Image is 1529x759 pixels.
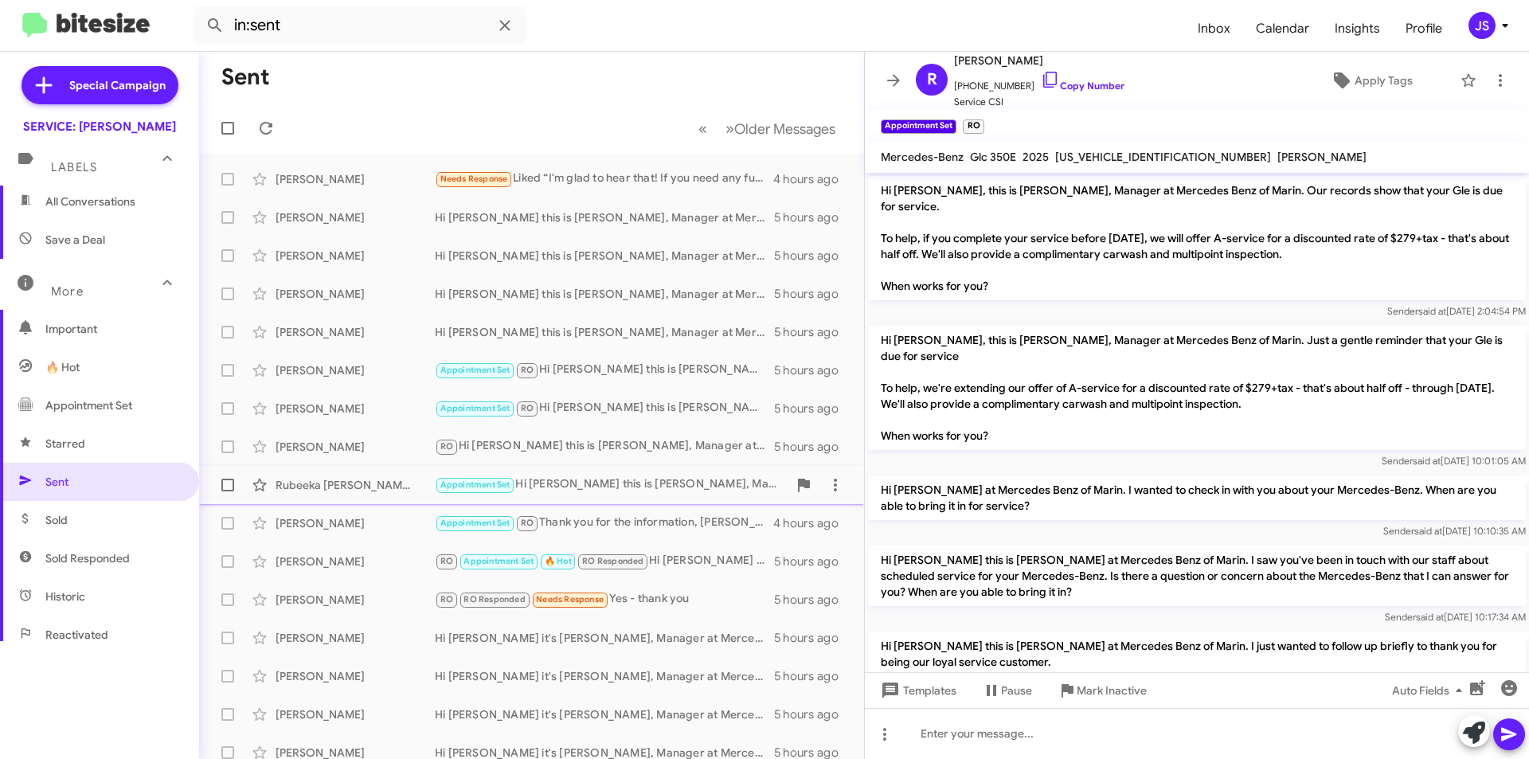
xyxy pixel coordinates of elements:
[440,174,508,184] span: Needs Response
[1416,611,1444,623] span: said at
[435,590,774,608] div: Yes - thank you
[1041,80,1124,92] a: Copy Number
[1243,6,1322,52] span: Calendar
[440,365,510,375] span: Appointment Set
[1185,6,1243,52] a: Inbox
[774,706,851,722] div: 5 hours ago
[868,632,1526,708] p: Hi [PERSON_NAME] this is [PERSON_NAME] at Mercedes Benz of Marin. I just wanted to follow up brie...
[698,119,707,139] span: «
[1392,676,1468,705] span: Auto Fields
[545,556,572,566] span: 🔥 Hot
[440,556,453,566] span: RO
[276,515,435,531] div: [PERSON_NAME]
[1414,525,1442,537] span: said at
[51,160,97,174] span: Labels
[1001,676,1032,705] span: Pause
[1382,455,1526,467] span: Sender [DATE] 10:01:05 AM
[1023,150,1049,164] span: 2025
[276,362,435,378] div: [PERSON_NAME]
[45,512,68,528] span: Sold
[1379,676,1481,705] button: Auto Fields
[954,70,1124,94] span: [PHONE_NUMBER]
[435,170,773,188] div: Liked “I'm glad to hear that! If you need any further service or maintenance for your vehicle, fe...
[954,94,1124,110] span: Service CSI
[927,67,937,92] span: R
[193,6,527,45] input: Search
[221,65,270,90] h1: Sent
[45,359,80,375] span: 🔥 Hot
[463,594,525,604] span: RO Responded
[45,194,135,209] span: All Conversations
[276,439,435,455] div: [PERSON_NAME]
[435,706,774,722] div: Hi [PERSON_NAME] it's [PERSON_NAME], Manager at Mercedes Benz of Marin. Our records show your Gle...
[521,365,534,375] span: RO
[435,668,774,684] div: Hi [PERSON_NAME] it's [PERSON_NAME], Manager at Mercedes Benz of Marin. Our records show your Gle...
[435,399,774,417] div: Hi [PERSON_NAME] this is [PERSON_NAME], Manager at Mercedes Benz of Marin. Thank you so much for ...
[865,676,969,705] button: Templates
[774,439,851,455] div: 5 hours ago
[276,706,435,722] div: [PERSON_NAME]
[45,550,130,566] span: Sold Responded
[1355,66,1413,95] span: Apply Tags
[1455,12,1511,39] button: JS
[45,474,68,490] span: Sent
[51,284,84,299] span: More
[276,324,435,340] div: [PERSON_NAME]
[1387,305,1526,317] span: Sender [DATE] 2:04:54 PM
[774,668,851,684] div: 5 hours ago
[276,209,435,225] div: [PERSON_NAME]
[69,77,166,93] span: Special Campaign
[1383,525,1526,537] span: Sender [DATE] 10:10:35 AM
[435,475,788,494] div: Hi [PERSON_NAME] this is [PERSON_NAME], Manager at Mercedes Benz of Marin. Thank you so much for ...
[1077,676,1147,705] span: Mark Inactive
[1277,150,1367,164] span: [PERSON_NAME]
[868,176,1526,300] p: Hi [PERSON_NAME], this is [PERSON_NAME], Manager at Mercedes Benz of Marin. Our records show that...
[969,676,1045,705] button: Pause
[774,362,851,378] div: 5 hours ago
[521,518,534,528] span: RO
[878,676,956,705] span: Templates
[868,546,1526,606] p: Hi [PERSON_NAME] this is [PERSON_NAME] at Mercedes Benz of Marin. I saw you've been in touch with...
[23,119,176,135] div: SERVICE: [PERSON_NAME]
[1322,6,1393,52] span: Insights
[276,171,435,187] div: [PERSON_NAME]
[45,321,181,337] span: Important
[963,119,983,134] small: RO
[435,514,773,532] div: Thank you for the information, [PERSON_NAME]! The account records have been updated.
[1055,150,1271,164] span: [US_VEHICLE_IDENTIFICATION_NUMBER]
[774,286,851,302] div: 5 hours ago
[954,51,1124,70] span: [PERSON_NAME]
[725,119,734,139] span: »
[1385,611,1526,623] span: Sender [DATE] 10:17:34 AM
[1045,676,1159,705] button: Mark Inactive
[45,397,132,413] span: Appointment Set
[276,668,435,684] div: [PERSON_NAME]
[774,592,851,608] div: 5 hours ago
[1413,455,1441,467] span: said at
[45,436,85,452] span: Starred
[440,403,510,413] span: Appointment Set
[582,556,643,566] span: RO Responded
[435,324,774,340] div: Hi [PERSON_NAME] this is [PERSON_NAME], Manager at Mercedes Benz of Marin. Thank you so much for ...
[1468,12,1496,39] div: JS
[276,248,435,264] div: [PERSON_NAME]
[868,326,1526,450] p: Hi [PERSON_NAME], this is [PERSON_NAME], Manager at Mercedes Benz of Marin. Just a gentle reminde...
[774,554,851,569] div: 5 hours ago
[276,401,435,417] div: [PERSON_NAME]
[881,150,964,164] span: Mercedes-Benz
[276,630,435,646] div: [PERSON_NAME]
[435,248,774,264] div: Hi [PERSON_NAME] this is [PERSON_NAME], Manager at Mercedes Benz of Marin. Thank you so much for ...
[774,401,851,417] div: 5 hours ago
[774,324,851,340] div: 5 hours ago
[276,554,435,569] div: [PERSON_NAME]
[773,515,851,531] div: 4 hours ago
[734,120,835,138] span: Older Messages
[435,437,774,456] div: Hi [PERSON_NAME] this is [PERSON_NAME], Manager at Mercedes Benz of Marin. Thank you so much for ...
[1393,6,1455,52] a: Profile
[716,112,845,145] button: Next
[868,475,1526,520] p: Hi [PERSON_NAME] at Mercedes Benz of Marin. I wanted to check in with you about your Mercedes-Ben...
[1289,66,1453,95] button: Apply Tags
[45,589,85,604] span: Historic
